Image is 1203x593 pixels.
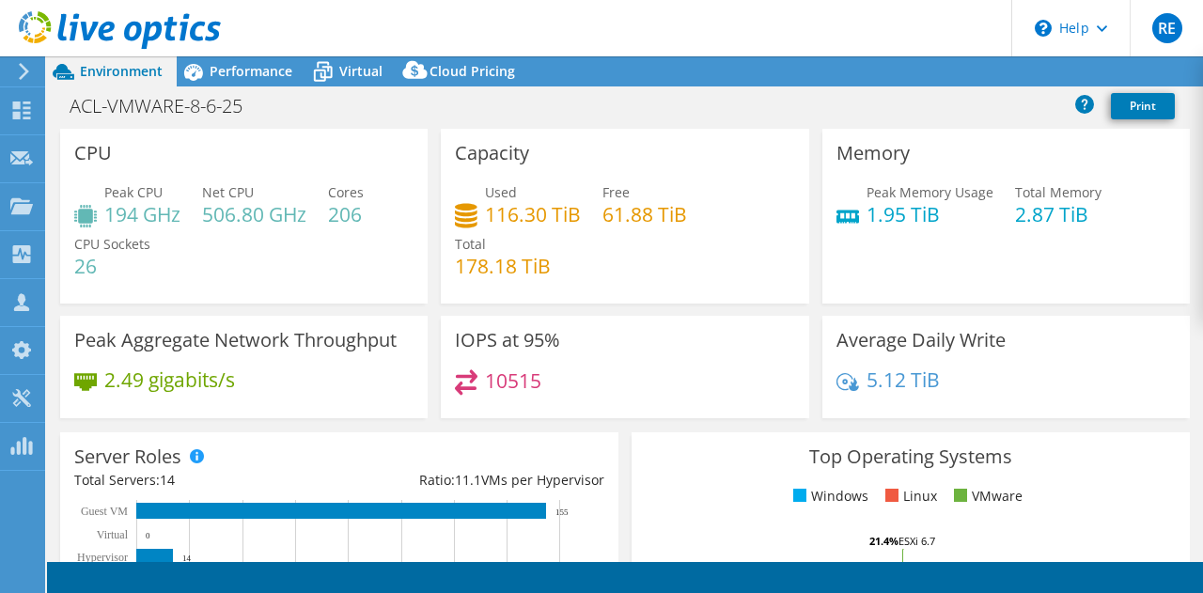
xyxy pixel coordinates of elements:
[898,534,935,548] tspan: ESXi 6.7
[74,330,397,351] h3: Peak Aggregate Network Throughput
[485,183,517,201] span: Used
[869,534,898,548] tspan: 21.4%
[1015,204,1101,225] h4: 2.87 TiB
[455,235,486,253] span: Total
[1015,183,1101,201] span: Total Memory
[867,204,993,225] h4: 1.95 TiB
[74,143,112,164] h3: CPU
[74,235,150,253] span: CPU Sockets
[182,554,192,563] text: 14
[104,204,180,225] h4: 194 GHz
[485,370,541,391] h4: 10515
[455,143,529,164] h3: Capacity
[867,369,940,390] h4: 5.12 TiB
[74,256,150,276] h4: 26
[61,96,272,117] h1: ACL-VMWARE-8-6-25
[104,183,163,201] span: Peak CPU
[881,486,937,507] li: Linux
[77,551,128,564] text: Hypervisor
[328,183,364,201] span: Cores
[949,486,1023,507] li: VMware
[836,330,1006,351] h3: Average Daily Write
[1035,20,1052,37] svg: \n
[160,471,175,489] span: 14
[339,62,383,80] span: Virtual
[146,531,150,540] text: 0
[74,446,181,467] h3: Server Roles
[202,204,306,225] h4: 506.80 GHz
[81,505,128,518] text: Guest VM
[836,143,910,164] h3: Memory
[602,183,630,201] span: Free
[1152,13,1182,43] span: RE
[602,204,687,225] h4: 61.88 TiB
[202,183,254,201] span: Net CPU
[339,470,604,491] div: Ratio: VMs per Hypervisor
[789,486,868,507] li: Windows
[1111,93,1175,119] a: Print
[555,507,569,517] text: 155
[455,256,551,276] h4: 178.18 TiB
[867,183,993,201] span: Peak Memory Usage
[430,62,515,80] span: Cloud Pricing
[97,528,129,541] text: Virtual
[455,471,481,489] span: 11.1
[104,369,235,390] h4: 2.49 gigabits/s
[328,204,364,225] h4: 206
[210,62,292,80] span: Performance
[80,62,163,80] span: Environment
[74,470,339,491] div: Total Servers:
[646,446,1176,467] h3: Top Operating Systems
[485,204,581,225] h4: 116.30 TiB
[455,330,560,351] h3: IOPS at 95%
